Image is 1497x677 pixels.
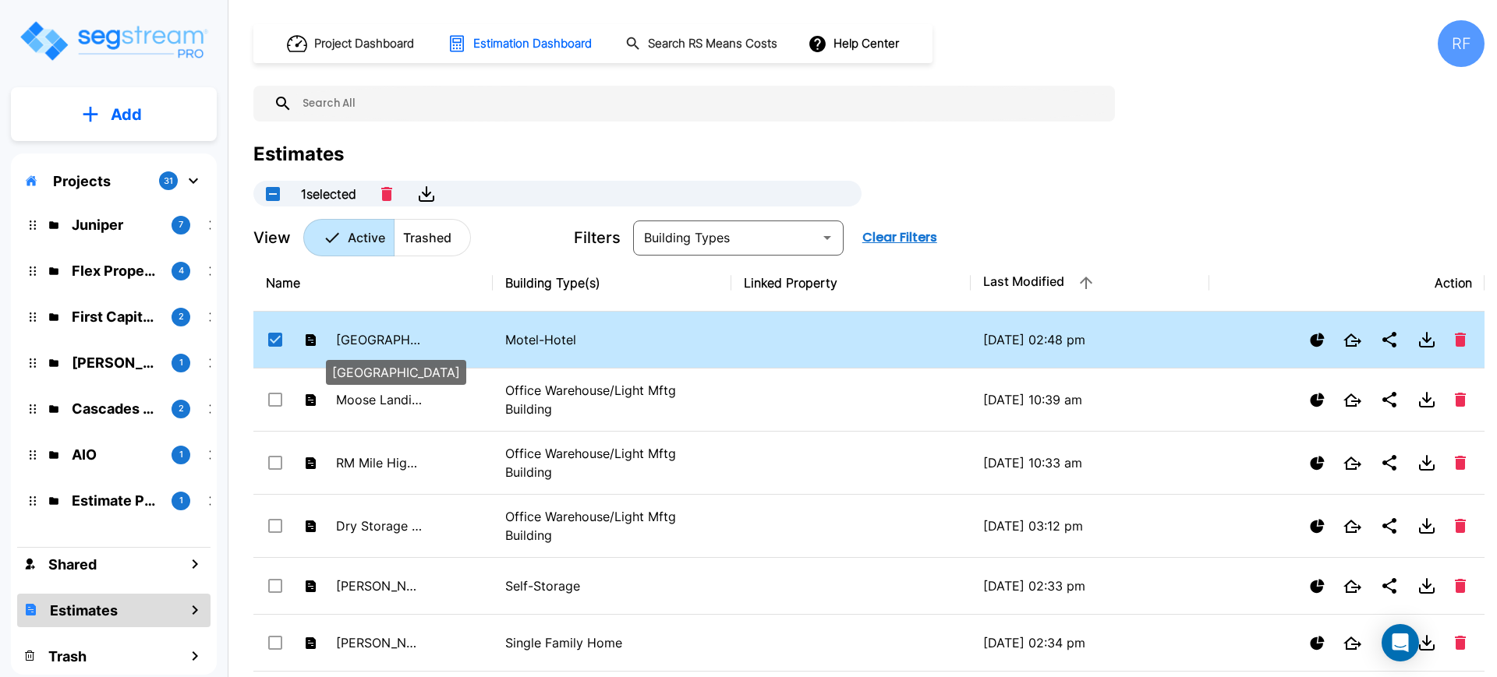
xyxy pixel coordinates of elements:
p: AIO [72,444,159,465]
p: Cascades Cover Two LLC [72,398,159,419]
p: 1 [179,356,183,369]
button: Open New Tab [1337,573,1368,599]
p: [GEOGRAPHIC_DATA] [332,363,460,382]
p: 7 [179,218,183,231]
button: Project Dashboard [281,26,423,61]
div: RF [1438,20,1485,67]
p: Office Warehouse/Light Mftg Building [505,507,720,545]
button: Open New Tab [1337,630,1368,656]
p: Office Warehouse/Light Mftg Building [505,381,720,418]
p: 2 [179,402,184,415]
button: Download [1411,627,1442,658]
p: Filters [574,226,621,249]
th: Building Type(s) [493,255,732,312]
button: Delete [1449,386,1472,413]
button: Open New Tab [1337,327,1368,353]
button: Trashed [394,219,471,256]
button: Help Center [805,29,905,58]
button: Download [1411,570,1442,601]
div: Open Intercom Messenger [1382,624,1419,661]
button: Estimation Dashboard [441,27,600,60]
button: Share [1374,447,1405,478]
button: Share [1374,570,1405,601]
p: 1 [179,494,183,507]
p: Kessler Rental [72,352,159,373]
button: Show Ranges [1304,386,1331,414]
div: Name [266,273,480,292]
button: Share [1374,384,1405,415]
input: Building Types [638,227,813,249]
img: Logo [18,19,209,63]
button: Download [1411,510,1442,541]
input: Search All [292,86,1107,122]
button: Share [1374,324,1405,355]
button: Download [1411,447,1442,478]
p: [DATE] 10:33 am [983,453,1198,472]
p: 31 [164,175,173,188]
div: Estimates [253,140,344,168]
h1: Search RS Means Costs [648,35,777,53]
button: Show Ranges [1304,629,1331,657]
p: Flex Properties [72,260,159,281]
p: [PERSON_NAME] [336,633,422,652]
button: Show Ranges [1304,513,1331,540]
p: Office Warehouse/Light Mftg Building [505,444,720,481]
p: Estimate Property [72,490,159,511]
button: Clear Filters [856,222,943,253]
p: Motel-Hotel [505,330,720,349]
p: RM Mile High LLC [336,453,422,472]
h1: Shared [48,554,97,575]
button: Show Ranges [1304,450,1331,477]
button: Active [303,219,395,256]
p: Add [111,103,142,126]
th: Action [1209,255,1485,312]
h1: Estimates [50,600,118,621]
p: Single Family Home [505,633,720,652]
p: Juniper [72,214,159,235]
button: Share [1374,627,1405,658]
p: Projects [53,171,111,192]
button: Delete [1449,629,1472,656]
button: Download [1411,384,1442,415]
p: Dry Storage LLC [336,517,422,535]
p: [GEOGRAPHIC_DATA] [336,330,422,349]
button: Add [11,92,217,137]
p: [DATE] 03:12 pm [983,517,1198,535]
h1: Estimation Dashboard [473,35,592,53]
p: 1 [179,448,183,461]
p: Trashed [403,228,451,247]
button: Open New Tab [1337,387,1368,413]
p: 4 [179,264,184,277]
th: Last Modified [971,255,1210,312]
button: Open New Tab [1337,450,1368,476]
button: Delete [1449,513,1472,539]
p: [PERSON_NAME] [336,577,422,595]
p: Active [348,228,385,247]
p: View [253,226,291,249]
p: [DATE] 02:48 pm [983,330,1198,349]
button: Show Ranges [1304,573,1331,600]
p: [DATE] 10:39 am [983,390,1198,409]
div: Platform [303,219,471,256]
p: [DATE] 02:34 pm [983,633,1198,652]
p: 2 [179,310,184,323]
button: Delete [1449,326,1472,353]
button: Delete [1449,573,1472,599]
p: Moose Landing & Yarmouth Marinas [336,390,422,409]
th: Linked Property [731,255,971,312]
button: Open New Tab [1337,513,1368,539]
p: First Capital Advisors [72,306,159,327]
h1: Trash [48,646,87,667]
p: [DATE] 02:33 pm [983,577,1198,595]
button: UnSelectAll [257,178,288,210]
button: Share [1374,510,1405,541]
h1: Project Dashboard [314,35,414,53]
p: 1 selected [301,185,356,203]
button: Delete [1449,450,1472,476]
button: Show Ranges [1304,326,1331,354]
button: Open [816,227,838,249]
button: Search RS Means Costs [619,29,786,59]
button: Download [1411,324,1442,355]
p: Self-Storage [505,577,720,595]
